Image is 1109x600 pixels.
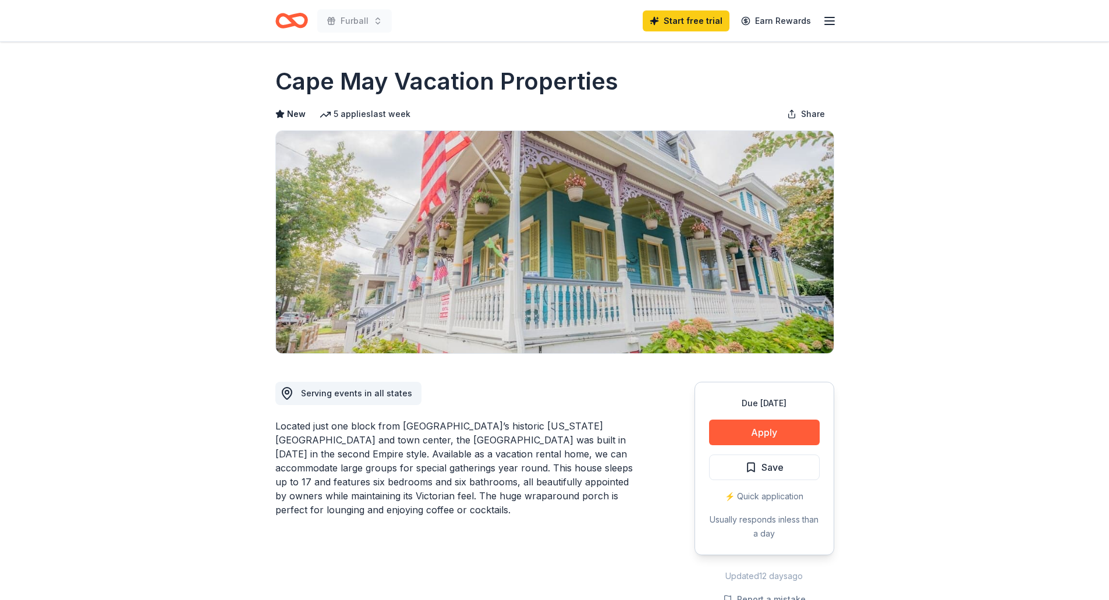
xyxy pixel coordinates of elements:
[761,460,784,475] span: Save
[275,7,308,34] a: Home
[709,396,820,410] div: Due [DATE]
[320,107,410,121] div: 5 applies last week
[287,107,306,121] span: New
[341,14,369,28] span: Furball
[275,65,618,98] h1: Cape May Vacation Properties
[276,131,834,353] img: Image for Cape May Vacation Properties
[317,9,392,33] button: Furball
[695,569,834,583] div: Updated 12 days ago
[709,420,820,445] button: Apply
[709,513,820,541] div: Usually responds in less than a day
[801,107,825,121] span: Share
[734,10,818,31] a: Earn Rewards
[301,388,412,398] span: Serving events in all states
[709,489,820,503] div: ⚡️ Quick application
[643,10,729,31] a: Start free trial
[709,455,820,480] button: Save
[275,419,639,517] div: Located just one block from [GEOGRAPHIC_DATA]’s historic [US_STATE][GEOGRAPHIC_DATA] and town cen...
[778,102,834,126] button: Share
